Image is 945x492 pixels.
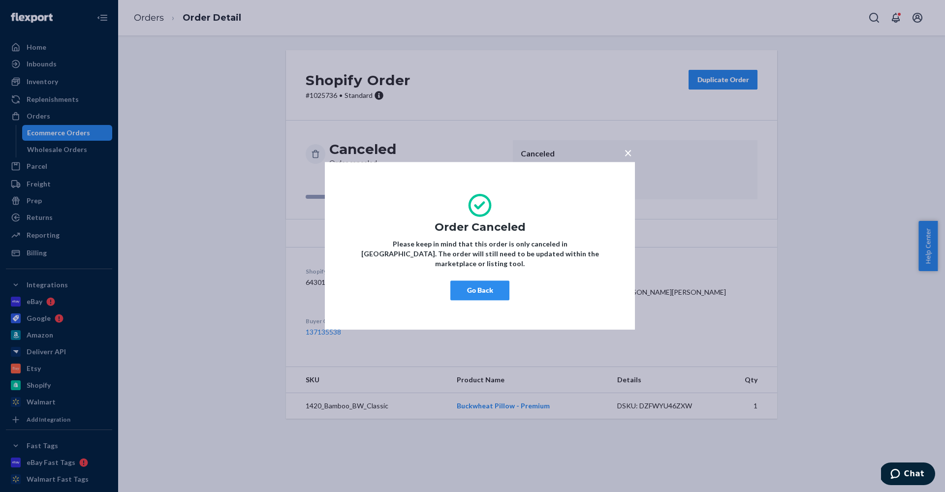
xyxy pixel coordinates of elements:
button: Go Back [450,281,509,301]
strong: Please keep in mind that this order is only canceled in [GEOGRAPHIC_DATA]. The order will still n... [361,240,599,268]
h1: Order Canceled [354,221,605,233]
span: × [624,144,632,161]
iframe: Opens a widget where you can chat to one of our agents [881,462,935,487]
